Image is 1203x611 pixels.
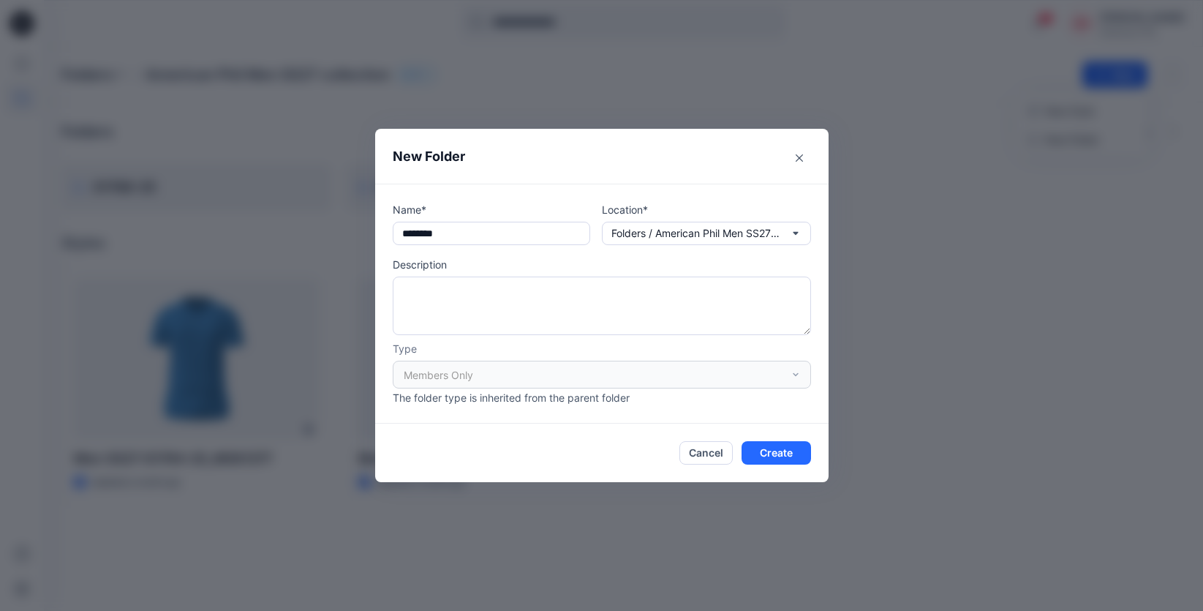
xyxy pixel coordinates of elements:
[393,257,811,272] p: Description
[375,129,829,184] header: New Folder
[602,222,811,245] button: Folders / American Phil Men SS27 collection
[393,202,590,217] p: Name*
[611,225,780,241] p: Folders / American Phil Men SS27 collection
[679,441,733,465] button: Cancel
[393,341,811,356] p: Type
[742,441,811,465] button: Create
[602,202,811,217] p: Location*
[393,390,811,405] p: The folder type is inherited from the parent folder
[788,146,811,170] button: Close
